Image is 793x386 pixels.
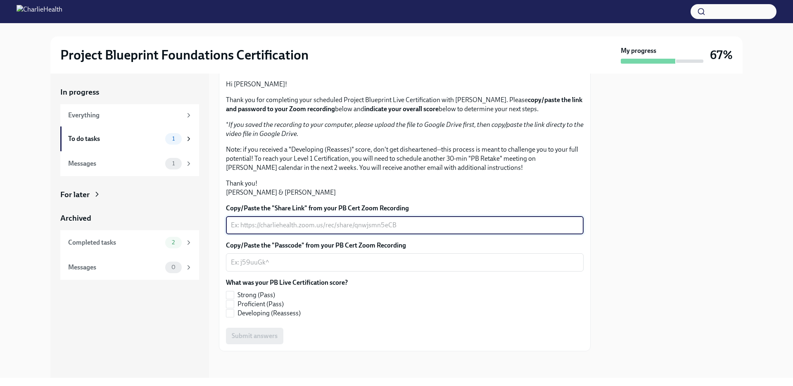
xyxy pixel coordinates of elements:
p: Hi [PERSON_NAME]! [226,80,584,89]
p: Thank you! [PERSON_NAME] & [PERSON_NAME] [226,179,584,197]
a: Completed tasks2 [60,230,199,255]
a: Archived [60,213,199,224]
span: Proficient (Pass) [237,300,284,309]
a: Messages1 [60,151,199,176]
strong: My progress [621,46,656,55]
div: Everything [68,111,182,120]
em: If you saved the recording to your computer, please upload the file to Google Drive first, then c... [226,121,584,138]
label: Copy/Paste the "Share Link" from your PB Cert Zoom Recording [226,204,584,213]
h2: Project Blueprint Foundations Certification [60,47,309,63]
label: Copy/Paste the "Passcode" from your PB Cert Zoom Recording [226,241,584,250]
span: Strong (Pass) [237,291,275,300]
a: In progress [60,87,199,98]
h3: 67% [710,48,733,62]
span: 1 [167,136,180,142]
a: Everything [60,104,199,126]
a: To do tasks1 [60,126,199,151]
div: Messages [68,263,162,272]
span: 1 [167,160,180,167]
span: 0 [166,264,180,270]
a: Messages0 [60,255,199,280]
p: Note: if you received a "Developing (Reasses)" score, don't get disheartened--this process is mea... [226,145,584,172]
div: Messages [68,159,162,168]
strong: indicate your overall score [364,105,439,113]
div: To do tasks [68,134,162,143]
div: For later [60,189,90,200]
p: Thank you for completing your scheduled Project Blueprint Live Certification with [PERSON_NAME]. ... [226,95,584,114]
div: Completed tasks [68,238,162,247]
label: What was your PB Live Certification score? [226,278,348,287]
a: For later [60,189,199,200]
img: CharlieHealth [17,5,62,18]
span: Developing (Reassess) [237,309,301,318]
span: 2 [167,239,180,245]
